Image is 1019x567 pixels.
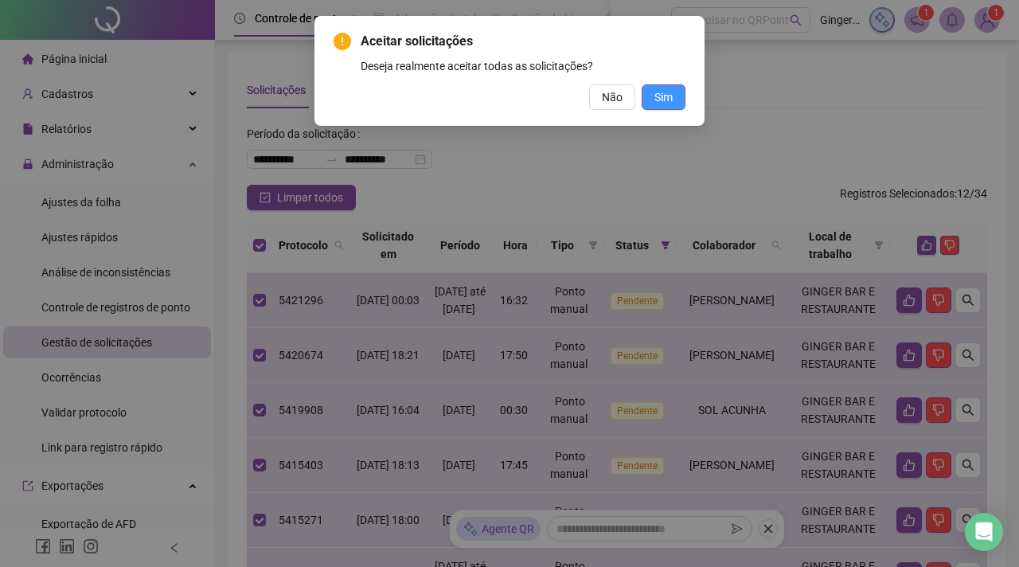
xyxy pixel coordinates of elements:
[965,513,1003,551] div: Open Intercom Messenger
[642,84,685,110] button: Sim
[589,84,635,110] button: Não
[654,88,673,106] span: Sim
[602,88,623,106] span: Não
[361,32,685,51] span: Aceitar solicitações
[334,33,351,50] span: exclamation-circle
[361,57,685,75] div: Deseja realmente aceitar todas as solicitações?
